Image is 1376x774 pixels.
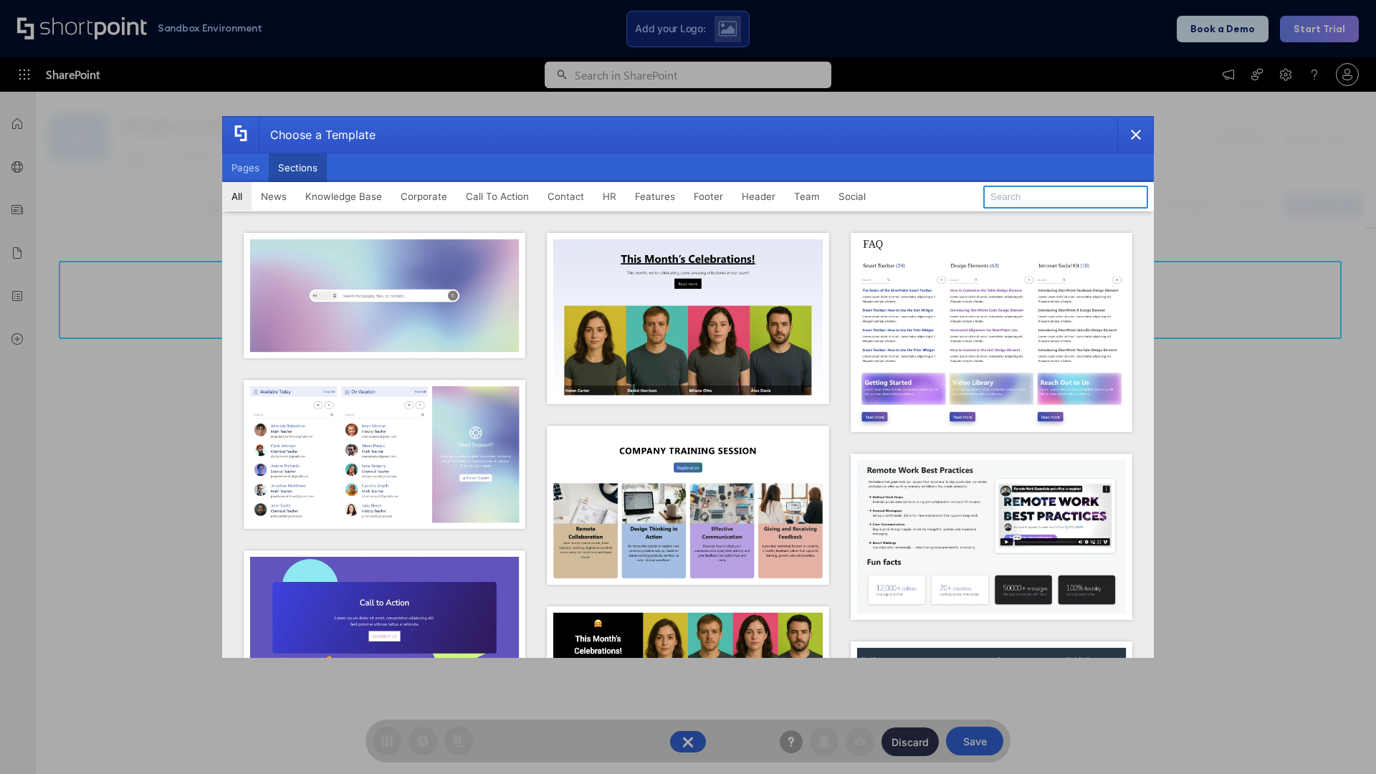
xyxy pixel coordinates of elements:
[252,182,296,211] button: News
[983,186,1148,209] input: Search
[269,153,327,182] button: Sections
[296,182,391,211] button: Knowledge Base
[829,182,875,211] button: Social
[457,182,538,211] button: Call To Action
[391,182,457,211] button: Corporate
[538,182,593,211] button: Contact
[626,182,684,211] button: Features
[222,153,269,182] button: Pages
[222,182,252,211] button: All
[684,182,732,211] button: Footer
[1304,705,1376,774] iframe: Chat Widget
[785,182,829,211] button: Team
[222,116,1154,658] div: template selector
[259,117,376,153] div: Choose a Template
[593,182,626,211] button: HR
[732,182,785,211] button: Header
